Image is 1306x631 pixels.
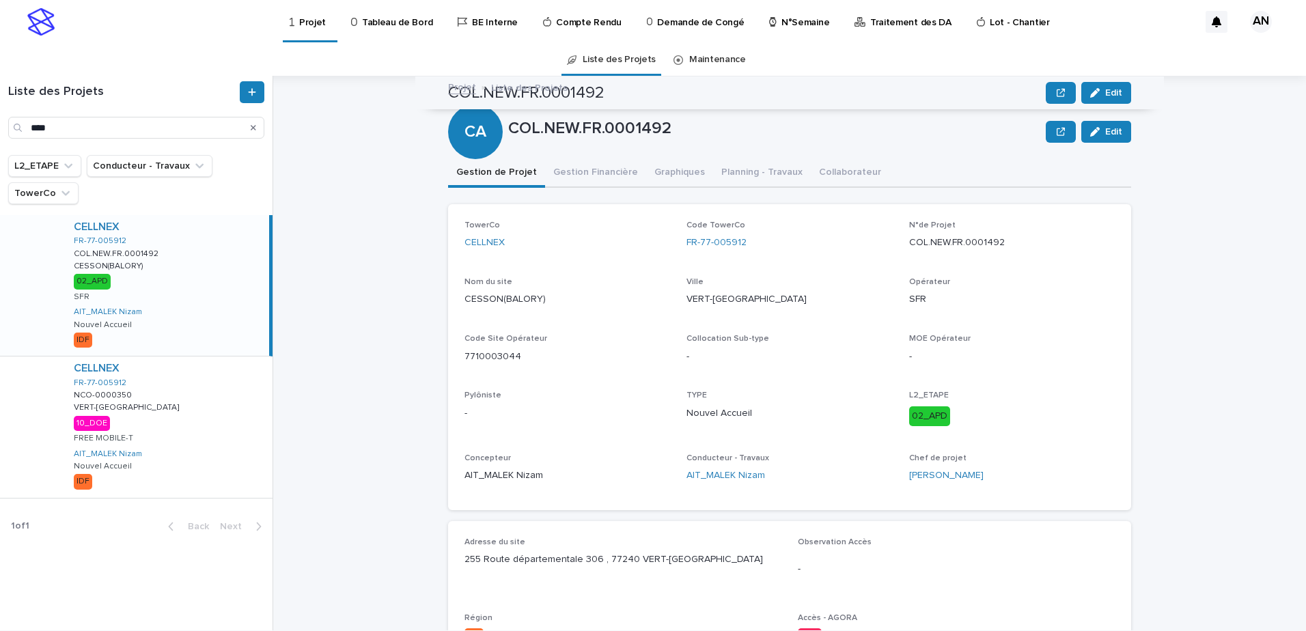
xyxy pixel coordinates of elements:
[713,159,811,188] button: Planning - Travaux
[74,236,126,246] a: FR-77-005912
[686,278,704,286] span: Ville
[909,221,956,229] span: N°de Projet
[464,350,670,364] p: 7710003044
[909,335,971,343] span: MOE Opérateur
[686,391,707,399] span: TYPE
[74,462,132,471] p: Nouvel Accueil
[686,335,769,343] span: Collocation Sub-type
[909,292,1115,307] p: SFR
[1081,121,1131,143] button: Edit
[74,416,110,431] div: 10_DOE
[8,155,81,177] button: L2_ETAPE
[583,44,656,76] a: Liste des Projets
[448,67,503,141] div: CA
[220,522,250,531] span: Next
[464,454,511,462] span: Concepteur
[909,350,1115,364] p: -
[686,236,747,250] a: FR-77-005912
[74,333,92,348] div: IDF
[464,292,670,307] p: CESSON(BALORY)
[689,44,746,76] a: Maintenance
[686,468,765,483] a: AIT_MALEK Nizam
[909,454,967,462] span: Chef de projet
[491,79,568,94] p: Liste des Projets
[464,391,501,399] span: Pylôniste
[74,449,142,459] a: AIT_MALEK Nizam
[8,182,79,204] button: TowerCo
[798,562,1115,576] p: -
[909,406,950,426] div: 02_APD
[8,85,237,100] h1: Liste des Projets
[464,468,670,483] p: AIT_MALEK Nizam
[1105,127,1122,137] span: Edit
[798,538,872,546] span: Observation Accès
[464,236,505,250] a: CELLNEX
[448,79,476,94] a: Projet
[74,274,111,289] div: 02_APD
[909,236,1115,250] p: COL.NEW.FR.0001492
[464,406,670,421] p: -
[464,221,500,229] span: TowerCo
[8,117,264,139] input: Search
[180,522,209,531] span: Back
[464,552,781,567] p: 255 Route départementale 306 , 77240 VERT-[GEOGRAPHIC_DATA]
[74,259,146,271] p: CESSON(BALORY)
[909,468,984,483] a: [PERSON_NAME]
[74,400,182,412] p: VERT-[GEOGRAPHIC_DATA]
[74,474,92,489] div: IDF
[686,454,769,462] span: Conducteur - Travaux
[74,307,142,317] a: AIT_MALEK Nizam
[74,221,120,234] a: CELLNEX
[74,434,133,443] p: FREE MOBILE-T
[909,278,950,286] span: Opérateur
[686,406,892,421] p: Nouvel Accueil
[74,388,135,400] p: NCO-0000350
[686,221,745,229] span: Code TowerCo
[909,391,949,399] span: L2_ETAPE
[74,320,132,330] p: Nouvel Accueil
[74,362,120,375] a: CELLNEX
[87,155,212,177] button: Conducteur - Travaux
[686,292,892,307] p: VERT-[GEOGRAPHIC_DATA]
[27,8,55,36] img: stacker-logo-s-only.png
[464,614,492,622] span: Région
[508,119,1040,139] p: COL.NEW.FR.0001492
[1250,11,1272,33] div: AN
[74,247,161,259] p: COL.NEW.FR.0001492
[686,350,892,364] p: -
[811,159,889,188] button: Collaborateur
[74,378,126,388] a: FR-77-005912
[74,292,89,302] p: SFR
[464,335,547,343] span: Code Site Opérateur
[214,520,273,533] button: Next
[157,520,214,533] button: Back
[464,278,512,286] span: Nom du site
[448,159,545,188] button: Gestion de Projet
[545,159,646,188] button: Gestion Financière
[798,614,857,622] span: Accès - AGORA
[464,538,525,546] span: Adresse du site
[646,159,713,188] button: Graphiques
